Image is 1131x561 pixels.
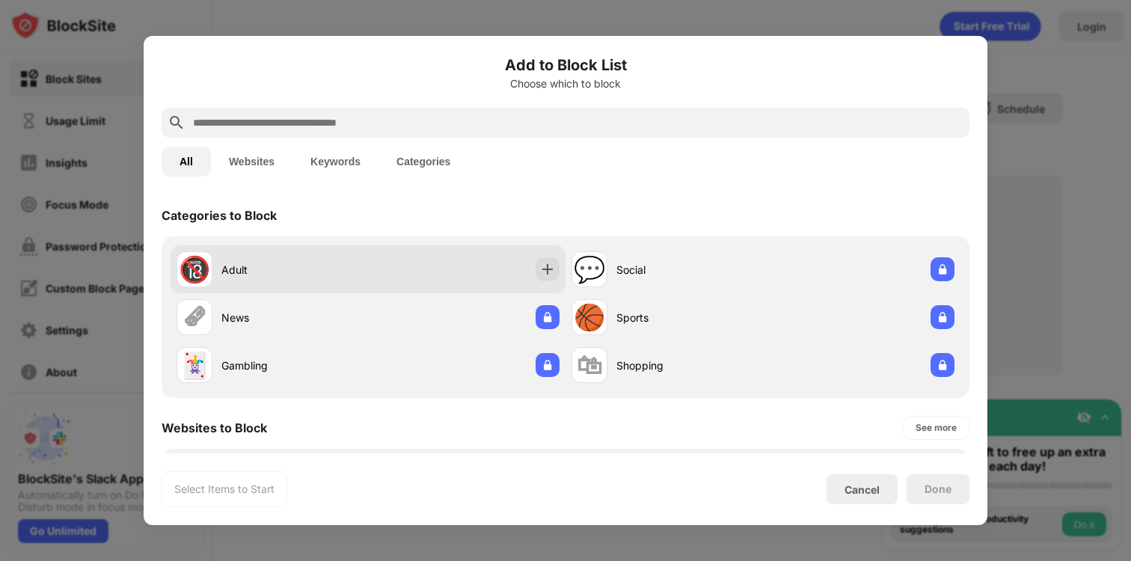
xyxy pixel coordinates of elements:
[174,482,275,497] div: Select Items to Start
[916,420,957,435] div: See more
[179,350,210,381] div: 🃏
[168,114,186,132] img: search.svg
[179,254,210,285] div: 🔞
[925,483,951,495] div: Done
[221,358,368,373] div: Gambling
[182,302,207,333] div: 🗞
[211,147,292,177] button: Websites
[162,208,277,223] div: Categories to Block
[162,420,267,435] div: Websites to Block
[574,254,605,285] div: 💬
[616,310,763,325] div: Sports
[378,147,468,177] button: Categories
[162,147,211,177] button: All
[162,54,969,76] h6: Add to Block List
[292,147,378,177] button: Keywords
[616,358,763,373] div: Shopping
[577,350,602,381] div: 🛍
[221,310,368,325] div: News
[845,483,880,496] div: Cancel
[574,302,605,333] div: 🏀
[616,262,763,278] div: Social
[221,262,368,278] div: Adult
[162,78,969,90] div: Choose which to block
